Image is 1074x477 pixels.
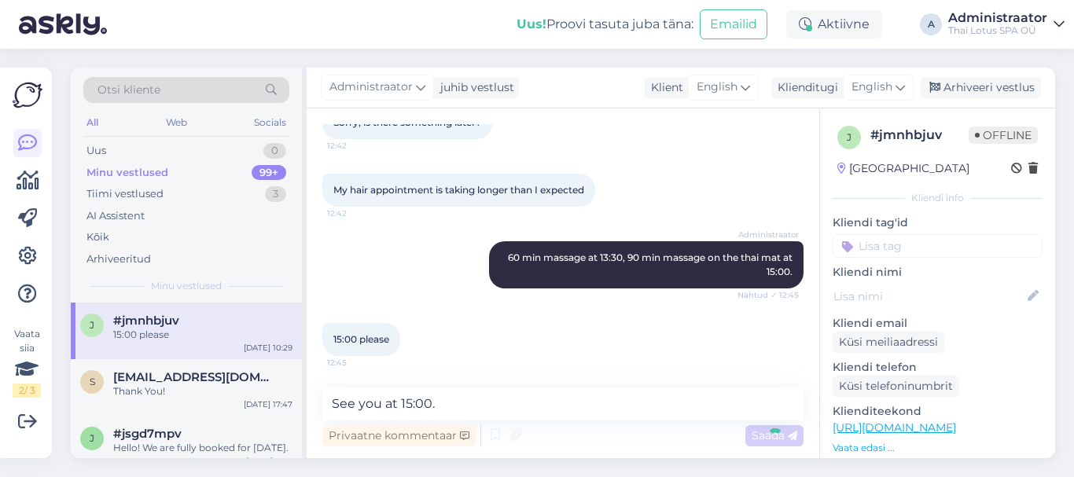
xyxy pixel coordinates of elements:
[113,370,277,384] span: sun8783@163.com
[517,15,693,34] div: Proovi tasuta juba täna:
[434,79,514,96] div: juhib vestlust
[90,432,94,444] span: j
[508,251,795,277] span: 60 min massage at 13:30, 90 min massage on the thai mat at 15:00.
[948,12,1065,37] a: AdministraatorThai Lotus SPA OÜ
[645,79,683,96] div: Klient
[246,455,292,467] div: [DATE] 17:12
[833,264,1043,281] p: Kliendi nimi
[13,327,41,398] div: Vaata siia
[847,131,851,143] span: j
[833,420,956,435] a: [URL][DOMAIN_NAME]
[737,289,799,301] span: Nähtud ✓ 12:45
[263,143,286,159] div: 0
[833,234,1043,258] input: Lisa tag
[252,165,286,181] div: 99+
[833,288,1024,305] input: Lisa nimi
[13,80,42,110] img: Askly Logo
[333,184,584,196] span: My hair appointment is taking longer than I expected
[113,328,292,342] div: 15:00 please
[771,79,838,96] div: Klienditugi
[333,333,389,345] span: 15:00 please
[86,186,164,202] div: Tiimi vestlused
[327,207,386,219] span: 12:42
[163,112,190,133] div: Web
[86,229,109,245] div: Kõik
[833,315,1043,332] p: Kliendi email
[113,427,182,441] span: #jsgd7mpv
[86,251,151,267] div: Arhiveeritud
[870,126,969,145] div: # jmnhbjuv
[833,441,1043,455] p: Vaata edasi ...
[329,79,413,96] span: Administraator
[83,112,101,133] div: All
[948,12,1047,24] div: Administraator
[86,165,168,181] div: Minu vestlused
[244,398,292,410] div: [DATE] 17:47
[837,160,969,177] div: [GEOGRAPHIC_DATA]
[86,143,106,159] div: Uus
[833,191,1043,205] div: Kliendi info
[833,332,944,353] div: Küsi meiliaadressi
[920,13,942,35] div: A
[113,384,292,398] div: Thank You!
[948,24,1047,37] div: Thai Lotus SPA OÜ
[86,208,145,224] div: AI Assistent
[327,357,386,369] span: 12:45
[251,112,289,133] div: Socials
[833,376,959,397] div: Küsi telefoninumbrit
[700,9,767,39] button: Emailid
[151,279,222,293] span: Minu vestlused
[738,229,799,240] span: Administraator
[786,10,882,39] div: Aktiivne
[265,186,286,202] div: 3
[517,17,546,31] b: Uus!
[969,127,1038,144] span: Offline
[97,82,160,98] span: Otsi kliente
[90,376,95,387] span: s
[13,383,41,398] div: 2 / 3
[244,342,292,354] div: [DATE] 10:29
[833,403,1043,420] p: Klienditeekond
[833,215,1043,231] p: Kliendi tag'id
[327,140,386,152] span: 12:42
[833,359,1043,376] p: Kliendi telefon
[113,441,292,455] div: Hello! We are fully booked for [DATE].
[113,314,179,328] span: #jmnhbjuv
[920,77,1041,98] div: Arhiveeri vestlus
[90,319,94,331] span: j
[851,79,892,96] span: English
[697,79,737,96] span: English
